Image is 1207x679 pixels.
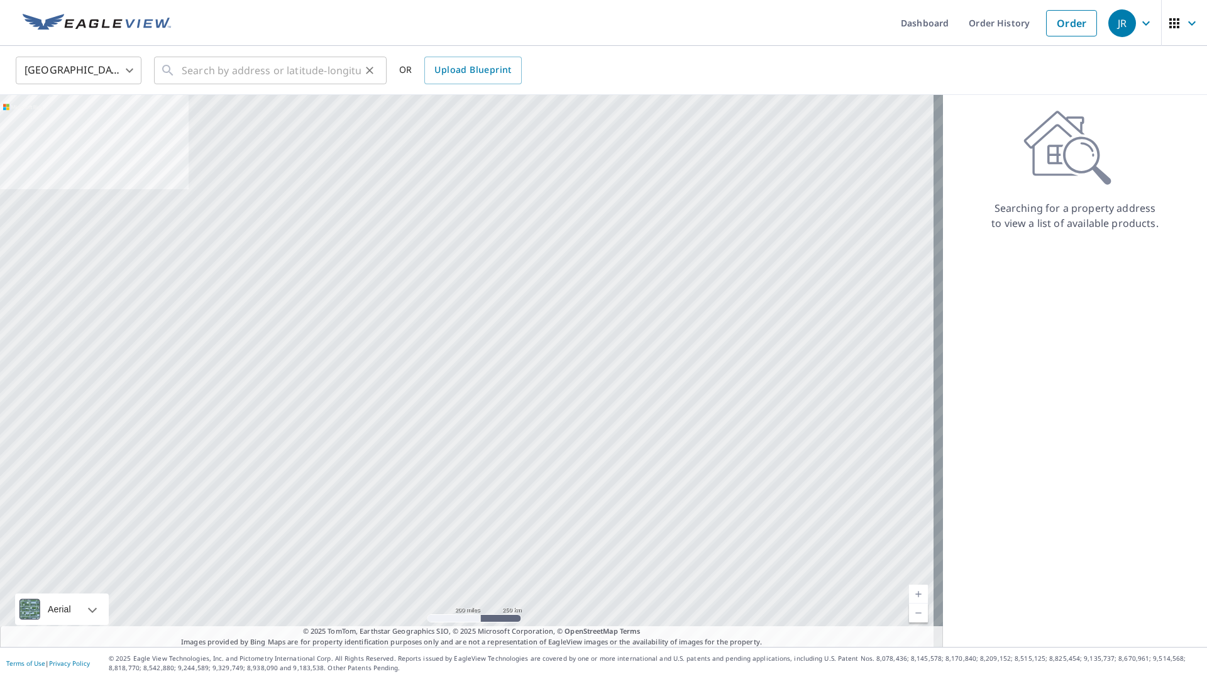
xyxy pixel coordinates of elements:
input: Search by address or latitude-longitude [182,53,361,88]
a: Privacy Policy [49,659,90,668]
div: OR [399,57,522,84]
img: EV Logo [23,14,171,33]
a: Terms [620,626,641,636]
a: Current Level 5, Zoom In [909,585,928,604]
a: Upload Blueprint [424,57,521,84]
p: © 2025 Eagle View Technologies, Inc. and Pictometry International Corp. All Rights Reserved. Repo... [109,654,1201,673]
a: Current Level 5, Zoom Out [909,604,928,622]
p: Searching for a property address to view a list of available products. [991,201,1159,231]
div: JR [1108,9,1136,37]
button: Clear [361,62,378,79]
a: Order [1046,10,1097,36]
div: [GEOGRAPHIC_DATA] [16,53,141,88]
a: OpenStreetMap [565,626,617,636]
div: Aerial [15,593,109,625]
div: Aerial [44,593,75,625]
p: | [6,660,90,667]
span: Upload Blueprint [434,62,511,78]
a: Terms of Use [6,659,45,668]
span: © 2025 TomTom, Earthstar Geographics SIO, © 2025 Microsoft Corporation, © [303,626,641,637]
